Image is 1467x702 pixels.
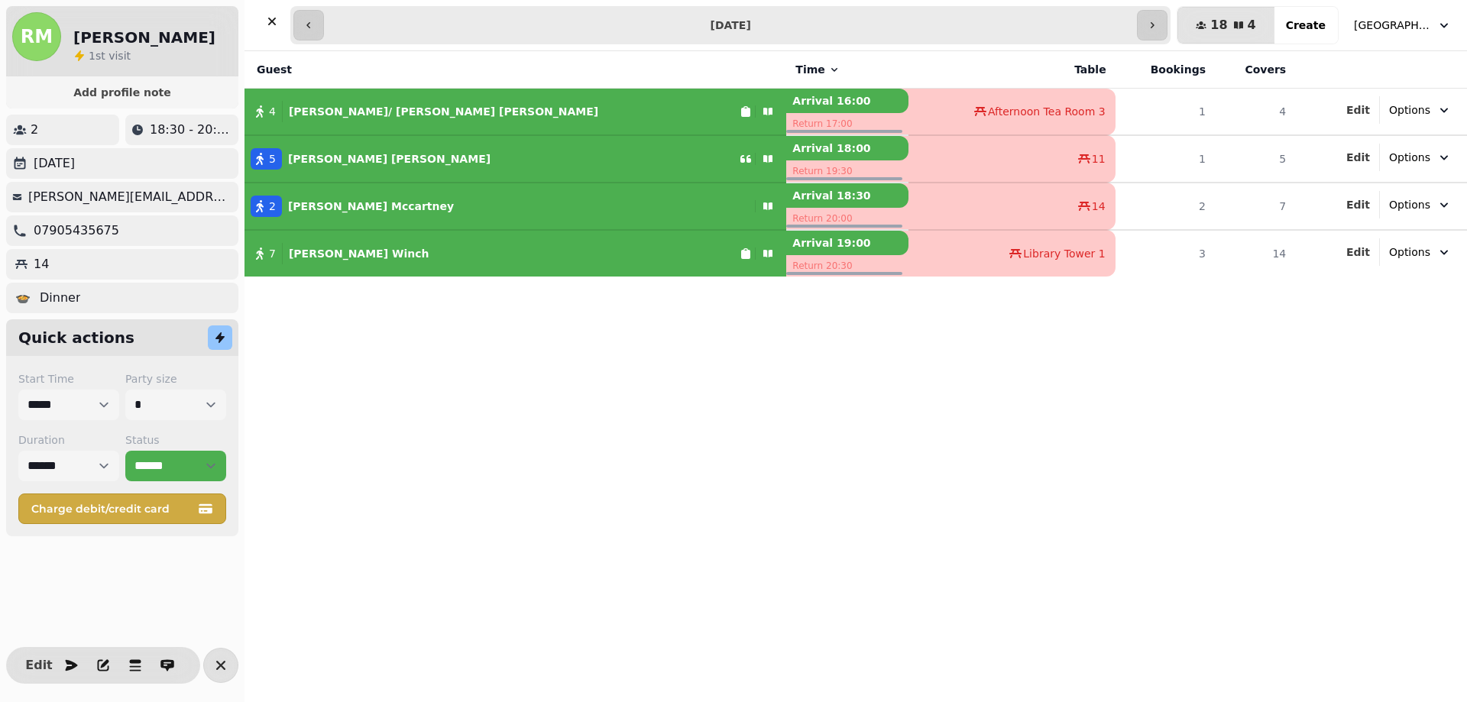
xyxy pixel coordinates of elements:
button: Edit [1346,102,1370,118]
button: Options [1380,144,1461,171]
button: Edit [1346,244,1370,260]
span: Options [1389,197,1430,212]
span: 4 [1248,19,1256,31]
button: Create [1274,7,1338,44]
button: Add profile note [12,82,232,102]
td: 1 [1116,135,1215,183]
h2: [PERSON_NAME] [73,27,215,48]
p: Return 20:30 [786,255,908,277]
p: Arrival 16:00 [786,89,908,113]
span: 7 [269,246,276,261]
th: Guest [244,51,786,89]
span: 4 [269,104,276,119]
p: Return 20:00 [786,208,908,229]
td: 14 [1215,230,1295,277]
p: [PERSON_NAME][EMAIL_ADDRESS][DOMAIN_NAME] [28,188,232,206]
span: Edit [1346,152,1370,163]
p: [PERSON_NAME] Mccartney [288,199,454,214]
span: Afternoon Tea Room 3 [988,104,1106,119]
p: 07905435675 [34,222,119,240]
p: Arrival 18:30 [786,183,908,208]
button: Edit [1346,197,1370,212]
td: 7 [1215,183,1295,230]
button: 7[PERSON_NAME] Winch [244,235,786,272]
p: 18:30 - 20:00 [150,121,232,139]
span: 18 [1210,19,1227,31]
button: Options [1380,96,1461,124]
p: 2 [31,121,38,139]
label: Start Time [18,371,119,387]
span: 1 [89,50,96,62]
button: Edit [1346,150,1370,165]
p: 🍲 [15,289,31,307]
span: Options [1389,150,1430,165]
p: Return 19:30 [786,160,908,182]
span: Add profile note [24,87,220,98]
button: Time [795,62,840,77]
h2: Quick actions [18,327,134,348]
p: 14 [34,255,49,273]
button: Charge debit/credit card [18,493,226,524]
span: Edit [30,659,48,671]
p: [PERSON_NAME] Winch [289,246,429,261]
th: Covers [1215,51,1295,89]
span: Options [1389,102,1430,118]
td: 2 [1116,183,1215,230]
span: RM [21,27,53,46]
span: st [96,50,108,62]
span: 2 [269,199,276,214]
td: 5 [1215,135,1295,183]
span: Edit [1346,105,1370,115]
p: Arrival 18:00 [786,136,908,160]
p: Return 17:00 [786,113,908,134]
span: Options [1389,244,1430,260]
span: [GEOGRAPHIC_DATA], [GEOGRAPHIC_DATA] [1354,18,1430,33]
span: Charge debit/credit card [31,503,195,514]
th: Bookings [1116,51,1215,89]
label: Status [125,432,226,448]
span: 5 [269,151,276,167]
th: Table [908,51,1115,89]
p: Arrival 19:00 [786,231,908,255]
button: Edit [24,650,54,681]
p: [PERSON_NAME] [PERSON_NAME] [288,151,491,167]
p: Dinner [40,289,80,307]
span: Time [795,62,824,77]
p: [PERSON_NAME]/ [PERSON_NAME] [PERSON_NAME] [289,104,598,119]
button: 2[PERSON_NAME] Mccartney [244,188,786,225]
td: 3 [1116,230,1215,277]
span: Edit [1346,199,1370,210]
button: Options [1380,191,1461,218]
span: Create [1286,20,1326,31]
button: 5[PERSON_NAME] [PERSON_NAME] [244,141,786,177]
label: Duration [18,432,119,448]
span: 14 [1092,199,1106,214]
label: Party size [125,371,226,387]
span: Edit [1346,247,1370,257]
span: Library Tower 1 [1023,246,1105,261]
p: visit [89,48,131,63]
button: Options [1380,238,1461,266]
p: [DATE] [34,154,75,173]
span: 11 [1092,151,1106,167]
td: 4 [1215,89,1295,136]
button: 4[PERSON_NAME]/ [PERSON_NAME] [PERSON_NAME] [244,93,786,130]
button: [GEOGRAPHIC_DATA], [GEOGRAPHIC_DATA] [1345,11,1461,39]
td: 1 [1116,89,1215,136]
button: 184 [1177,7,1274,44]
